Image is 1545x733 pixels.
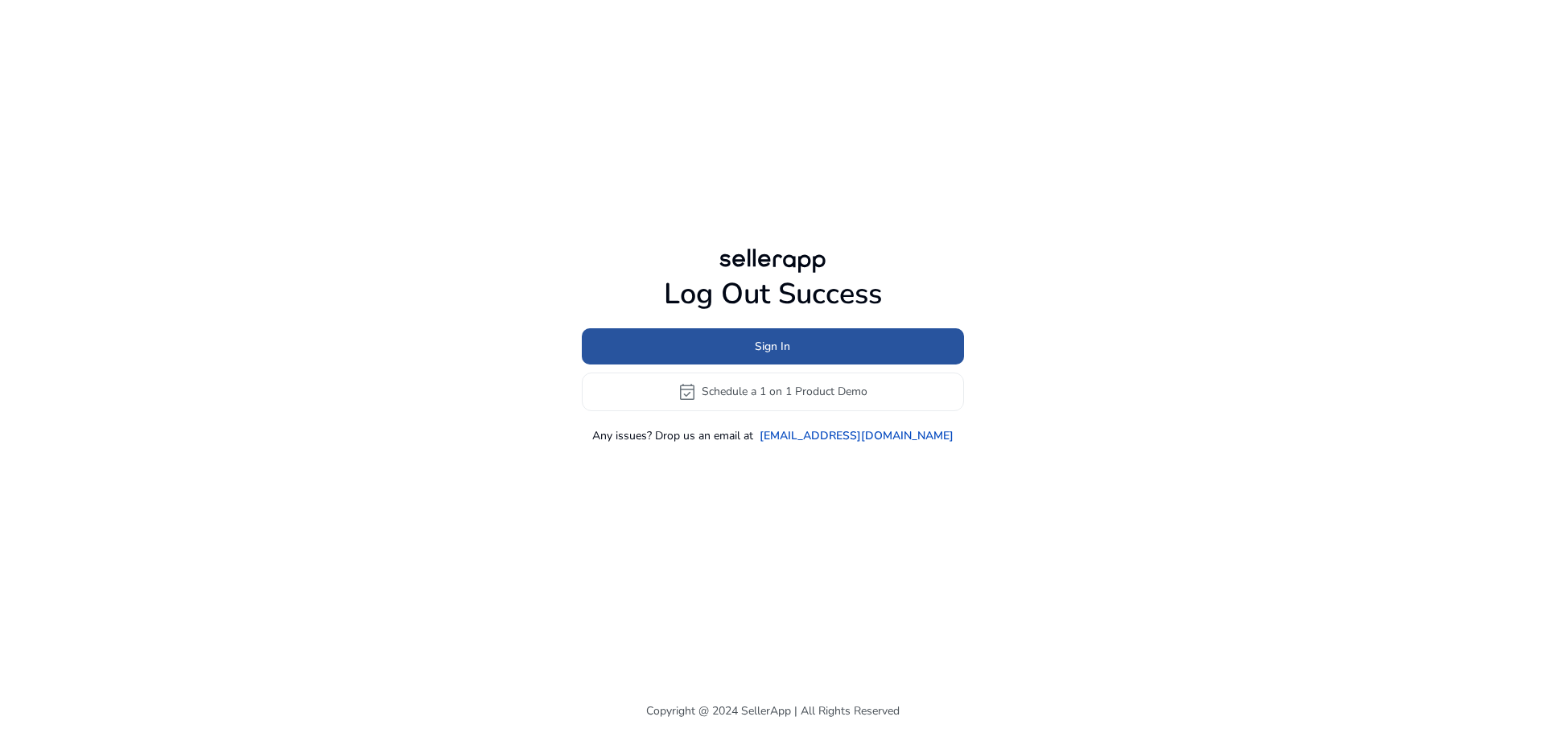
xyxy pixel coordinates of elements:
h1: Log Out Success [582,277,964,311]
button: event_availableSchedule a 1 on 1 Product Demo [582,373,964,411]
p: Any issues? Drop us an email at [592,427,753,444]
span: Sign In [755,338,790,355]
span: event_available [678,382,697,402]
button: Sign In [582,328,964,364]
a: [EMAIL_ADDRESS][DOMAIN_NAME] [760,427,954,444]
